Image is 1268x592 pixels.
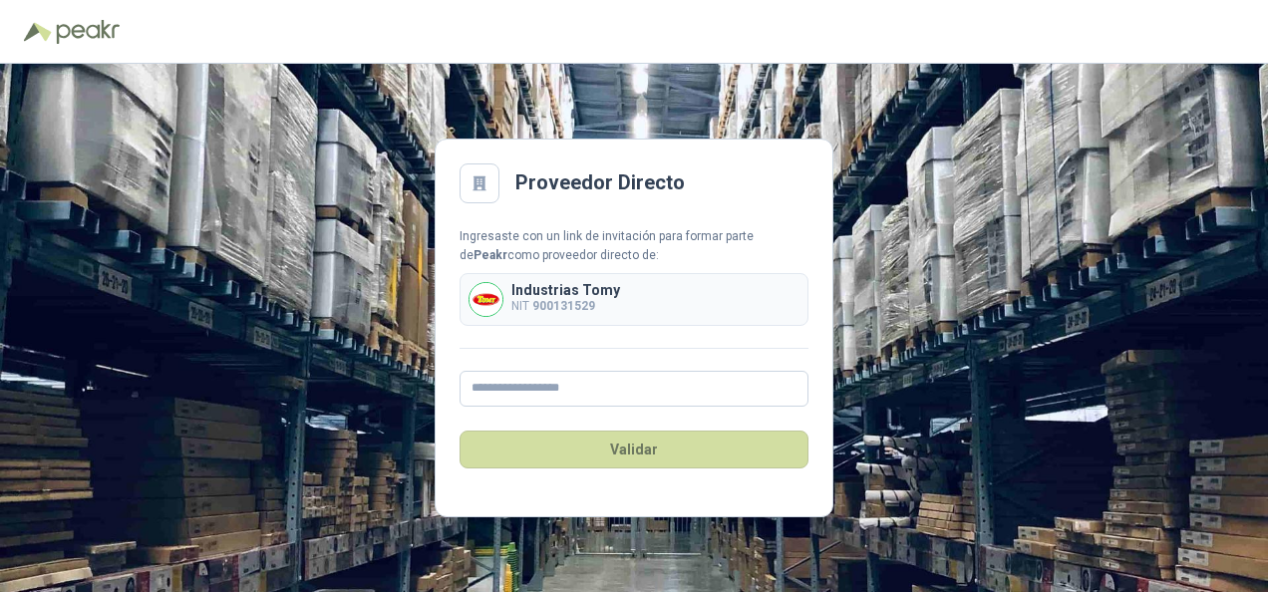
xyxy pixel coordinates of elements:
h2: Proveedor Directo [515,167,685,198]
img: Logo [24,22,52,42]
img: Company Logo [470,283,502,316]
button: Validar [460,431,808,468]
p: Industrias Tomy [511,283,620,297]
b: 900131529 [532,299,595,313]
p: NIT [511,297,620,316]
div: Ingresaste con un link de invitación para formar parte de como proveedor directo de: [460,227,808,265]
b: Peakr [474,248,507,262]
img: Peakr [56,20,120,44]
